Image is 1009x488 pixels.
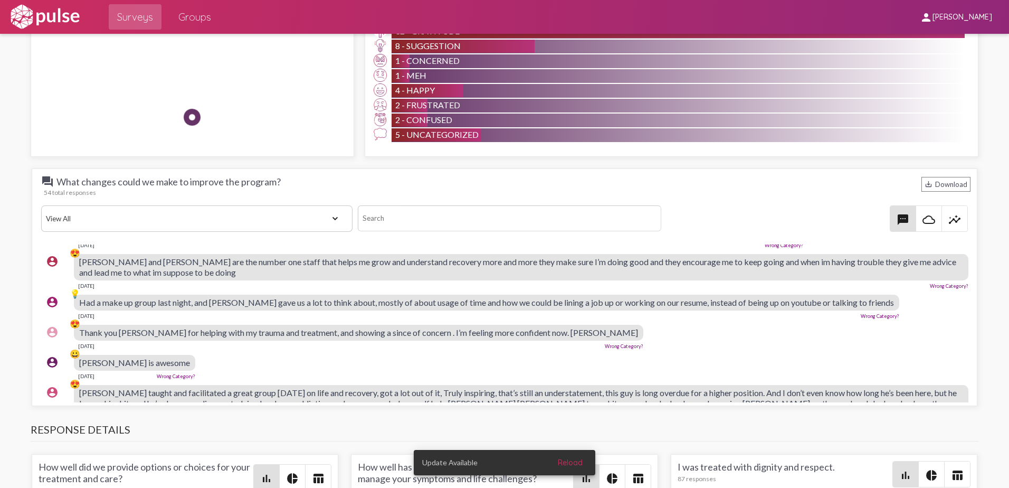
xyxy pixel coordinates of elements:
mat-icon: insights [948,213,961,226]
span: [PERSON_NAME] and [PERSON_NAME] are the number one staff that helps me grow and understand recove... [79,257,956,277]
mat-icon: account_circle [46,386,59,399]
span: 1 - Concerned [395,55,460,65]
img: Happy [374,83,387,97]
button: Reload [549,453,591,472]
div: 😍 [70,379,80,389]
mat-icon: account_circle [46,296,59,308]
img: Frustrated [374,98,387,111]
span: 2 - Confused [395,115,452,125]
div: 54 total responses [44,189,970,196]
a: Wrong Category? [157,373,195,379]
button: [PERSON_NAME] [911,7,1001,26]
button: Pie style chart [919,462,944,487]
img: Concerned [374,54,387,67]
img: Suggestion [374,39,387,52]
span: [PERSON_NAME] [932,13,992,22]
button: Bar chart [893,462,918,487]
div: [DATE] [78,343,94,349]
span: 4 - Happy [395,85,435,95]
span: What changes could we make to improve the program? [41,175,281,188]
span: Update Available [422,457,478,468]
a: Groups [170,4,220,30]
mat-icon: account_circle [46,356,59,369]
mat-icon: textsms [897,213,909,226]
span: Surveys [117,7,153,26]
a: Surveys [109,4,161,30]
img: Happy [259,25,291,57]
mat-icon: question_answer [41,175,54,188]
div: [DATE] [78,242,94,248]
span: 2 - Frustrated [395,100,460,110]
span: [PERSON_NAME] is awesome [79,358,190,368]
span: [PERSON_NAME] taught and facilitated a great group [DATE] on life and recovery, got a lot out of ... [79,388,957,419]
mat-icon: table_chart [312,472,325,485]
span: 1 - Meh [395,70,426,80]
mat-icon: table_chart [632,472,644,485]
input: Search [358,205,661,231]
div: 😍 [70,248,80,258]
mat-icon: bar_chart [899,469,912,482]
img: white-logo.svg [8,4,81,30]
span: Had a make up group last night, and [PERSON_NAME] gave us a lot to think about, mostly of about u... [79,297,894,307]
div: I was treated with dignity and respect. [678,461,892,487]
span: Reload [558,458,583,467]
mat-icon: pie_chart [286,472,299,485]
a: Wrong Category? [765,242,803,248]
div: [DATE] [78,373,94,379]
mat-icon: Download [925,180,932,188]
div: 😍 [70,318,80,329]
span: 5 - Uncategorized [395,129,479,139]
span: 8 - Suggestion [395,41,461,51]
a: Wrong Category? [930,283,968,289]
div: 💡 [70,288,80,299]
mat-icon: account_circle [46,326,59,339]
a: Wrong Category? [605,343,643,349]
div: [DATE] [78,313,94,319]
img: Uncategorized [374,128,387,141]
h3: Response Details [31,423,978,442]
mat-icon: pie_chart [606,472,618,485]
img: Meh [374,69,387,82]
mat-icon: pie_chart [925,469,938,482]
div: 87 responses [678,475,892,483]
mat-icon: account_circle [46,255,59,268]
div: Download [921,177,970,192]
span: Groups [178,7,211,26]
mat-icon: cloud_queue [922,213,935,226]
div: [DATE] [78,283,94,289]
mat-icon: table_chart [951,469,964,482]
img: Confused [374,113,387,126]
button: Table view [945,462,970,487]
mat-icon: person [920,11,932,24]
a: Wrong Category? [861,313,899,319]
mat-icon: bar_chart [260,472,273,485]
span: Thank you [PERSON_NAME] for helping with my trauma and treatment, and showing a since of concern ... [79,327,638,337]
div: 😀 [70,349,80,359]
